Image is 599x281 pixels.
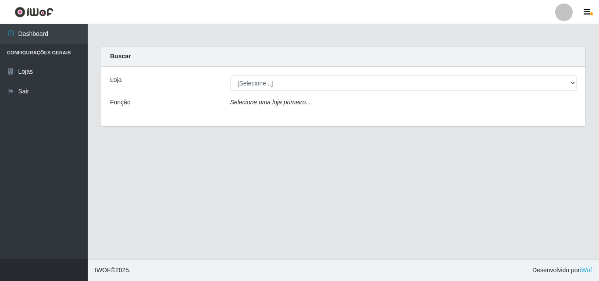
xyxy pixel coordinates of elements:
[95,266,131,275] span: © 2025 .
[532,266,592,275] span: Desenvolvido por
[95,267,111,274] span: IWOF
[14,7,53,18] img: CoreUI Logo
[230,99,311,106] i: Selecione uma loja primeiro...
[110,98,131,107] label: Função
[110,75,121,85] label: Loja
[580,267,592,274] a: iWof
[110,53,131,60] strong: Buscar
